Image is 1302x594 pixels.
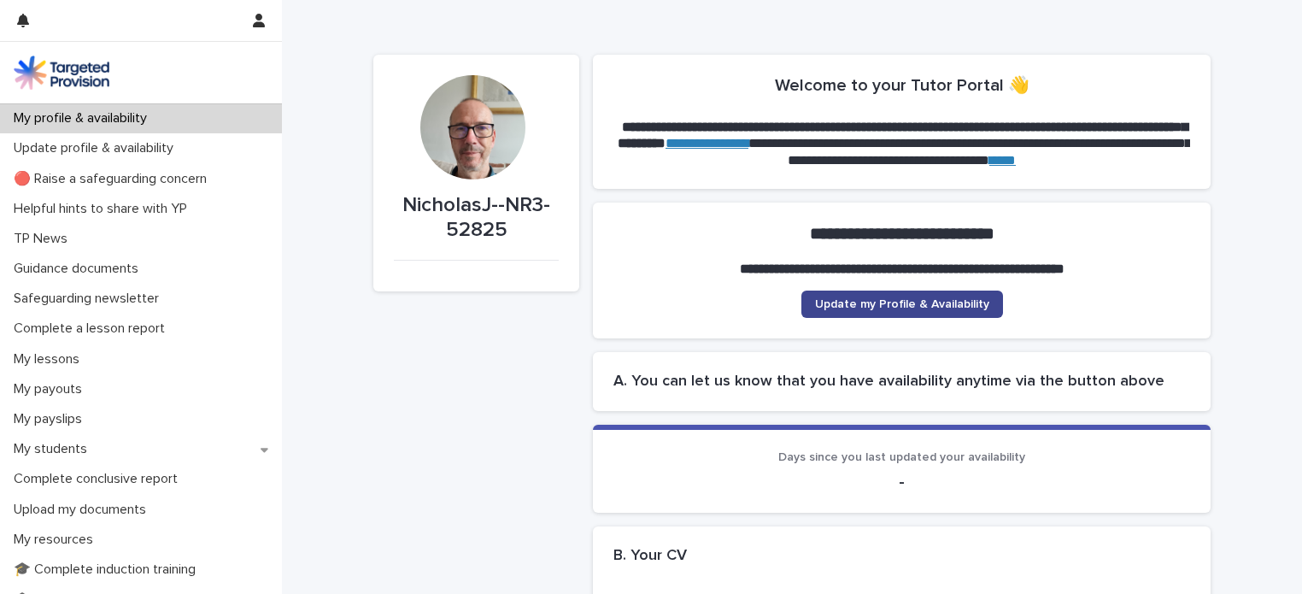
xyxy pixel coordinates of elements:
p: - [613,472,1190,492]
p: Helpful hints to share with YP [7,201,201,217]
p: Complete a lesson report [7,321,179,337]
p: Update profile & availability [7,140,187,156]
img: M5nRWzHhSzIhMunXDL62 [14,56,109,90]
p: My students [7,441,101,457]
p: Complete conclusive report [7,471,191,487]
span: Update my Profile & Availability [815,298,989,310]
h2: B. Your CV [613,547,687,566]
p: 🎓 Complete induction training [7,562,209,578]
p: Safeguarding newsletter [7,291,173,307]
p: NicholasJ--NR3-52825 [394,193,559,243]
p: My payouts [7,381,96,397]
h2: A. You can let us know that you have availability anytime via the button above [613,373,1190,391]
p: My resources [7,532,107,548]
span: Days since you last updated your availability [778,451,1025,463]
p: TP News [7,231,81,247]
p: My lessons [7,351,93,368]
p: Guidance documents [7,261,152,277]
p: 🔴 Raise a safeguarding concern [7,171,220,187]
p: My payslips [7,411,96,427]
p: Upload my documents [7,502,160,518]
h2: Welcome to your Tutor Portal 👋 [775,75,1029,96]
p: My profile & availability [7,110,161,126]
a: Update my Profile & Availability [801,291,1003,318]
